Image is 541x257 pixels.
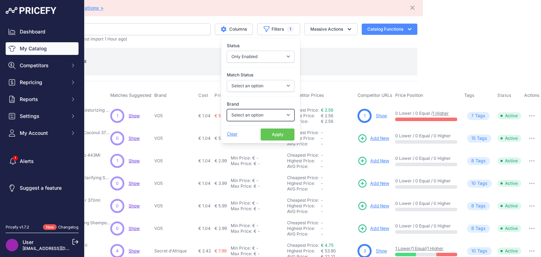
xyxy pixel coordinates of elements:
div: € [252,223,255,228]
span: s [483,225,486,232]
span: - [321,164,323,169]
span: 3 [363,248,366,254]
span: 1 [364,113,366,119]
span: € 1.04 [198,136,211,141]
img: Pricefy Logo [6,7,56,14]
span: € 2.42 [198,248,211,253]
div: € [254,183,256,189]
p: Secret d'Afrique [154,248,195,254]
div: AVG Price: [287,164,321,169]
div: € 2.56 [321,119,355,124]
p: 0 Lower / 0 Equal / 0 Higher [395,178,457,184]
span: € 1.04 [198,113,211,118]
span: Add New [370,225,389,232]
a: Show [376,113,387,118]
a: Cheapest Price: [287,198,319,203]
a: Cheapest Price: [287,107,319,113]
p: 0 Lower / 0 Equal / 0 Higher [395,156,457,161]
p: VO5 [154,136,195,141]
a: Add New [357,224,389,233]
button: Status [497,93,513,98]
a: 1 Lower [395,246,411,251]
span: Competitor Prices [287,93,324,98]
span: Add New [370,180,389,187]
button: Massive Actions [304,23,357,35]
span: Show [129,158,140,163]
span: 8 [471,225,474,232]
a: 1 Equal [412,246,426,251]
span: Brand [154,93,167,98]
div: Min Price: [231,200,251,206]
label: Brand [227,101,294,108]
span: 15 [471,135,475,142]
span: Add New [370,158,389,164]
a: Suggest a feature [6,182,79,194]
span: Show [129,248,140,253]
a: 1 Higher [433,111,449,116]
span: 10 [471,248,476,255]
div: - [255,223,259,228]
div: Highest Price: [287,113,321,119]
div: Max Price: [231,251,252,257]
a: User [23,239,33,245]
span: s [483,158,486,164]
div: AVG Price: [287,186,321,192]
div: - [255,245,259,251]
span: Active [497,247,521,255]
span: Repricing [20,79,66,86]
span: Active [497,180,521,187]
div: AVG Price: [287,141,321,147]
div: Highest Price: [287,203,321,209]
span: € 5.99 [214,113,227,118]
div: AVG Price: [287,209,321,214]
p: VO5 [154,113,195,119]
button: Reports [6,93,79,106]
button: Catalog Functions [362,24,417,35]
span: 1 [117,113,118,119]
a: Show [129,181,140,186]
span: 4 [116,248,119,254]
button: Close [409,3,417,11]
div: Min Price: [231,155,251,161]
div: € [252,155,255,161]
span: Tag [467,247,492,255]
p: VO5 [154,181,195,186]
div: AVG Price: [287,119,321,124]
a: Show [376,248,387,253]
span: Add New [370,203,389,209]
button: Filters1 [257,23,300,35]
div: € [254,206,256,212]
span: - [321,158,323,163]
a: [EMAIL_ADDRESS][DOMAIN_NAME] [23,246,96,251]
div: Max Price: [231,206,252,212]
a: Add New [357,178,389,188]
button: Competitors [6,59,79,72]
a: Show [129,136,140,141]
nav: Sidebar [6,25,79,216]
span: Tag [467,225,490,233]
span: 7 [471,113,474,119]
span: Status [497,93,511,98]
span: s [485,248,487,255]
span: s [485,135,487,142]
a: € 4.75 [321,243,334,248]
span: € 5.99 [214,203,227,208]
p: 0 Lower / 0 Equal / [395,111,457,116]
span: Add New [370,135,389,142]
a: My Catalog [6,42,79,55]
span: 0 [116,180,119,187]
button: Settings [6,110,79,123]
div: Min Price: [231,178,251,183]
span: Tag [467,134,491,143]
span: € 1.04 [198,158,211,163]
label: Status [227,42,294,49]
div: Highest Price: [287,248,321,254]
span: Tag [467,112,490,120]
span: Active [497,202,521,209]
div: - [255,155,259,161]
a: Changelog [58,225,79,230]
span: Active [497,225,521,232]
a: Alerts [6,155,79,168]
span: € 2.56 [321,113,333,118]
span: 0 [116,203,119,209]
